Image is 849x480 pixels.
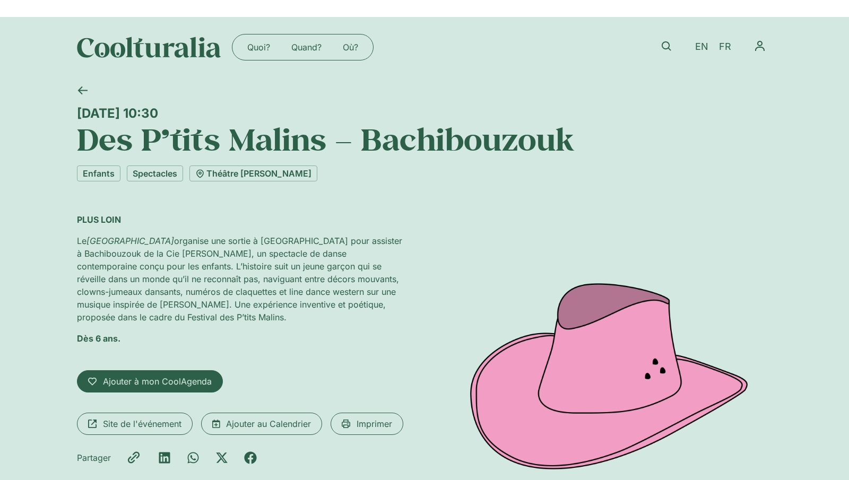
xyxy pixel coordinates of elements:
[331,413,403,435] a: Imprimer
[127,165,183,181] a: Spectacles
[237,39,281,56] a: Quoi?
[226,417,311,430] span: Ajouter au Calendrier
[77,413,193,435] a: Site de l'événement
[332,39,369,56] a: Où?
[77,165,120,181] a: Enfants
[748,34,772,58] nav: Menu
[77,214,121,225] strong: PLUS LOIN
[201,413,322,435] a: Ajouter au Calendrier
[103,375,212,388] span: Ajouter à mon CoolAgenda
[77,234,403,324] p: Le organise une sortie à [GEOGRAPHIC_DATA] pour assister à Bachibouzouk de la Cie [PERSON_NAME], ...
[357,417,392,430] span: Imprimer
[77,106,772,121] div: [DATE] 10:30
[77,333,120,344] strong: Dès 6 ans.
[690,39,714,55] a: EN
[77,121,772,157] h1: Des P’tits Malins – Bachibouzouk
[281,39,332,56] a: Quand?
[103,417,181,430] span: Site de l'événement
[187,451,200,464] div: Partager sur whatsapp
[748,34,772,58] button: Permuter le menu
[189,165,317,181] a: Théâtre [PERSON_NAME]
[714,39,737,55] a: FR
[77,451,111,464] div: Partager
[215,451,228,464] div: Partager sur x-twitter
[158,451,171,464] div: Partager sur linkedin
[695,41,708,53] span: EN
[237,39,369,56] nav: Menu
[86,235,174,246] em: [GEOGRAPHIC_DATA]
[719,41,731,53] span: FR
[77,370,223,392] a: Ajouter à mon CoolAgenda
[244,451,257,464] div: Partager sur facebook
